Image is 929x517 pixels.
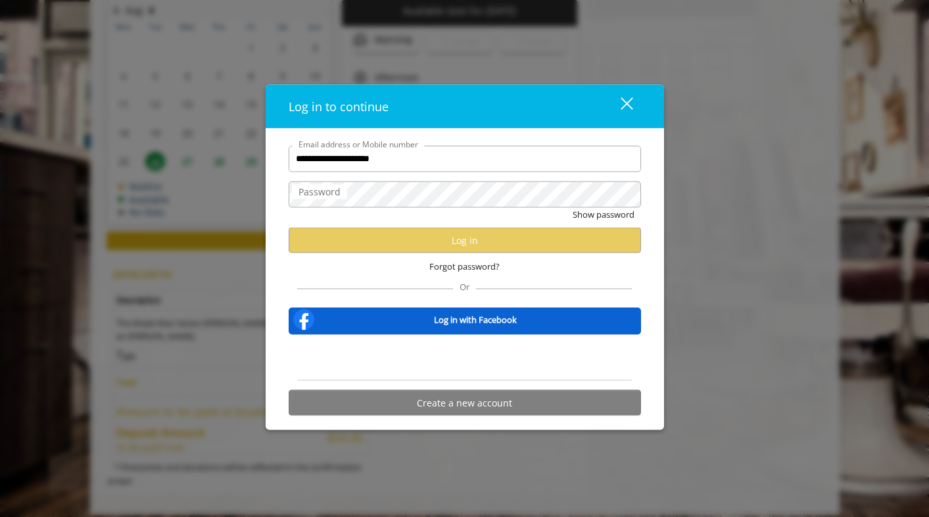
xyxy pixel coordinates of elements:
img: facebook-logo [291,307,317,333]
label: Email address or Mobile number [292,137,425,150]
span: Or [453,281,476,293]
button: Log in [289,228,641,253]
div: Sign in with Google. Opens in new tab [404,343,525,372]
div: close dialog [606,97,632,116]
input: Password [289,181,641,207]
input: Email address or Mobile number [289,145,641,172]
button: Show password [573,207,634,221]
span: Forgot password? [429,260,500,274]
button: Create a new account [289,390,641,416]
label: Password [292,184,347,199]
span: Log in to continue [289,98,389,114]
iframe: Sign in with Google Button [398,343,532,372]
b: Log in with Facebook [434,312,517,326]
button: close dialog [596,93,641,120]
